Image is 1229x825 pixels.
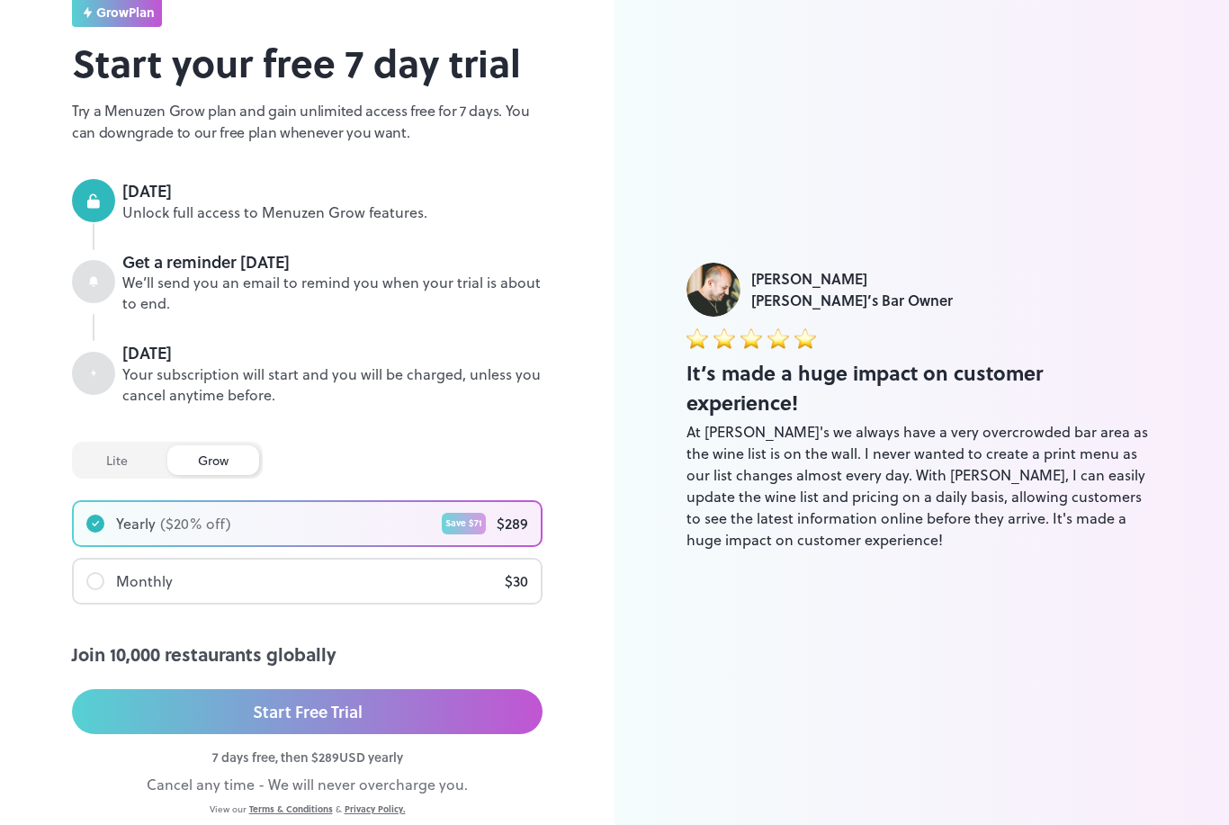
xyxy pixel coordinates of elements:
[740,327,762,349] img: star
[686,327,708,349] img: star
[122,341,543,364] div: [DATE]
[713,327,735,349] img: star
[497,513,528,534] div: $ 289
[505,570,528,592] div: $ 30
[794,327,816,349] img: star
[249,803,333,815] a: Terms & Conditions
[72,100,543,143] p: Try a Menuzen Grow plan and gain unlimited access free for 7 days. You can downgrade to our free ...
[160,513,231,534] div: ($ 20 % off)
[122,250,543,274] div: Get a reminder [DATE]
[72,774,543,795] div: Cancel any time - We will never overcharge you.
[72,803,543,816] div: View our &
[116,513,156,534] div: Yearly
[122,202,543,223] div: Unlock full access to Menuzen Grow features.
[122,364,543,406] div: Your subscription will start and you will be charged, unless you cancel anytime before.
[72,748,543,767] div: 7 days free, then $ 289 USD yearly
[167,445,259,475] div: grow
[751,290,953,311] div: [PERSON_NAME]’s Bar Owner
[96,3,155,22] span: grow Plan
[253,698,363,725] div: Start Free Trial
[72,34,543,91] h2: Start your free 7 day trial
[116,570,173,592] div: Monthly
[751,268,953,290] div: [PERSON_NAME]
[767,327,789,349] img: star
[345,803,406,815] a: Privacy Policy.
[122,273,543,314] div: We’ll send you an email to remind you when your trial is about to end.
[686,263,740,317] img: Luke Foyle
[72,641,543,668] div: Join 10,000 restaurants globally
[686,421,1157,551] div: At [PERSON_NAME]'s we always have a very overcrowded bar area as the wine list is on the wall. I ...
[442,513,486,534] div: Save $ 71
[122,179,543,202] div: [DATE]
[76,445,158,475] div: lite
[72,689,543,734] button: Start Free Trial
[686,358,1157,417] div: It’s made a huge impact on customer experience!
